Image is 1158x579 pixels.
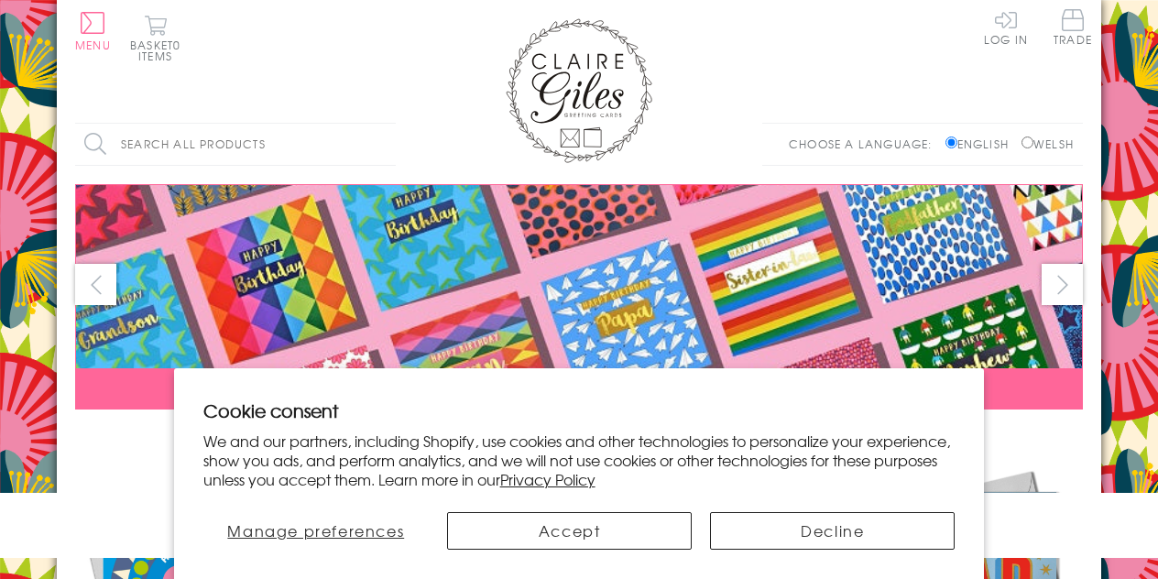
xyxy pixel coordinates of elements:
label: Welsh [1021,136,1074,152]
a: Trade [1054,9,1092,49]
button: prev [75,264,116,305]
input: Welsh [1021,137,1033,148]
img: Claire Giles Greetings Cards [506,18,652,163]
a: Log In [984,9,1028,45]
p: Choose a language: [789,136,942,152]
input: Search [377,124,396,165]
button: Manage preferences [203,512,429,550]
button: Basket0 items [130,15,180,61]
input: English [945,137,957,148]
input: Search all products [75,124,396,165]
span: Trade [1054,9,1092,45]
h2: Cookie consent [203,398,956,423]
button: Accept [447,512,692,550]
a: Privacy Policy [500,468,595,490]
div: Carousel Pagination [75,423,1083,452]
span: Manage preferences [227,519,404,541]
button: Menu [75,12,111,50]
button: next [1042,264,1083,305]
span: Menu [75,37,111,53]
label: English [945,136,1018,152]
p: We and our partners, including Shopify, use cookies and other technologies to personalize your ex... [203,432,956,488]
span: 0 items [138,37,180,64]
button: Decline [710,512,955,550]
